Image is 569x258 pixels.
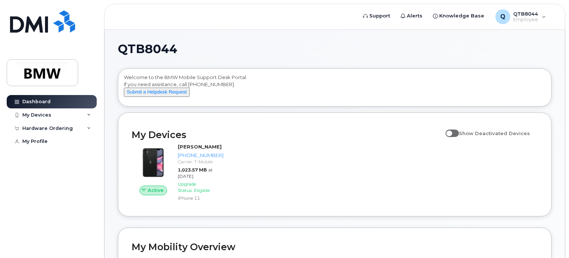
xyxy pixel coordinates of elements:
[194,187,210,193] span: Eligible
[178,152,224,159] div: [PHONE_NUMBER]
[178,181,196,193] span: Upgrade Status:
[132,129,442,140] h2: My Devices
[178,159,224,165] div: Carrier: T-Mobile
[446,126,451,132] input: Show Deactivated Devices
[118,43,177,55] span: QTB8044
[132,241,538,252] h2: My Mobility Overview
[178,167,213,179] span: at [DATE]
[178,144,222,150] strong: [PERSON_NAME]
[148,187,164,194] span: Active
[178,195,224,201] div: iPhone 11
[124,88,190,97] button: Submit a Helpdesk Request
[459,130,530,136] span: Show Deactivated Devices
[138,147,169,178] img: iPhone_11.jpg
[132,143,226,203] a: Active[PERSON_NAME][PHONE_NUMBER]Carrier: T-Mobile1,023.57 MBat [DATE]Upgrade Status:EligibleiPho...
[124,89,190,95] a: Submit a Helpdesk Request
[178,167,207,173] span: 1,023.57 MB
[124,74,546,104] div: Welcome to the BMW Mobile Support Desk Portal If you need assistance, call [PHONE_NUMBER].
